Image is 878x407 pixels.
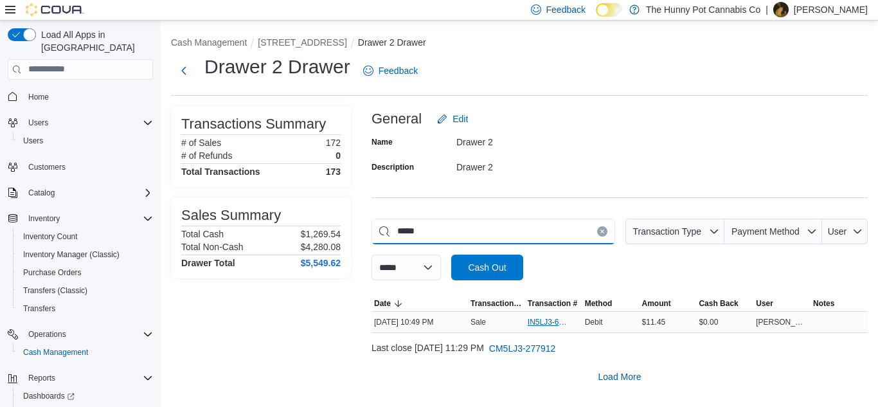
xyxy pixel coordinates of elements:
[18,229,153,244] span: Inventory Count
[18,345,93,360] a: Cash Management
[372,314,468,330] div: [DATE] 10:49 PM
[23,185,60,201] button: Catalog
[546,3,586,16] span: Feedback
[23,285,87,296] span: Transfers (Classic)
[204,54,350,80] h1: Drawer 2 Drawer
[28,373,55,383] span: Reports
[456,132,629,147] div: Drawer 2
[28,118,48,128] span: Users
[326,138,341,148] p: 172
[13,132,158,150] button: Users
[18,265,153,280] span: Purchase Orders
[484,336,561,361] button: CM5LJ3-277912
[23,159,153,175] span: Customers
[26,3,84,16] img: Cova
[301,229,341,239] p: $1,269.54
[18,133,48,149] a: Users
[18,265,87,280] a: Purchase Orders
[181,116,326,132] h3: Transactions Summary
[470,298,523,309] span: Transaction Type
[23,347,88,357] span: Cash Management
[28,329,66,339] span: Operations
[822,219,868,244] button: User
[756,298,773,309] span: User
[23,303,55,314] span: Transfers
[181,242,244,252] h6: Total Non-Cash
[13,387,158,405] a: Dashboards
[23,211,65,226] button: Inventory
[372,336,868,361] div: Last close [DATE] 11:29 PM
[181,258,235,268] h4: Drawer Total
[23,185,153,201] span: Catalog
[258,37,346,48] button: [STREET_ADDRESS]
[28,188,55,198] span: Catalog
[181,229,224,239] h6: Total Cash
[301,242,341,252] p: $4,280.08
[3,184,158,202] button: Catalog
[13,228,158,246] button: Inventory Count
[3,325,158,343] button: Operations
[18,229,83,244] a: Inventory Count
[379,64,418,77] span: Feedback
[13,343,158,361] button: Cash Management
[632,226,701,237] span: Transaction Type
[18,301,153,316] span: Transfers
[699,298,738,309] span: Cash Back
[23,89,54,105] a: Home
[23,327,71,342] button: Operations
[756,317,808,327] span: [PERSON_NAME]
[372,162,414,172] label: Description
[372,296,468,311] button: Date
[731,226,800,237] span: Payment Method
[451,255,523,280] button: Cash Out
[432,106,473,132] button: Edit
[23,391,75,401] span: Dashboards
[3,158,158,176] button: Customers
[23,115,53,131] button: Users
[470,317,486,327] p: Sale
[585,317,603,327] span: Debit
[598,370,641,383] span: Load More
[18,247,125,262] a: Inventory Manager (Classic)
[528,298,577,309] span: Transaction #
[773,2,789,17] div: Arvin Ayala
[23,327,153,342] span: Operations
[18,283,93,298] a: Transfers (Classic)
[374,298,391,309] span: Date
[794,2,868,17] p: [PERSON_NAME]
[625,219,724,244] button: Transaction Type
[13,282,158,300] button: Transfers (Classic)
[358,37,426,48] button: Drawer 2 Drawer
[28,213,60,224] span: Inventory
[13,246,158,264] button: Inventory Manager (Classic)
[18,133,153,149] span: Users
[181,167,260,177] h4: Total Transactions
[301,258,341,268] h4: $5,549.62
[528,317,567,327] span: IN5LJ3-6146806
[326,167,341,177] h4: 173
[696,296,753,311] button: Cash Back
[528,314,580,330] button: IN5LJ3-6146806
[36,28,153,54] span: Load All Apps in [GEOGRAPHIC_DATA]
[452,113,468,125] span: Edit
[23,211,153,226] span: Inventory
[372,364,868,390] button: Load More
[23,249,120,260] span: Inventory Manager (Classic)
[171,58,197,84] button: Next
[336,150,341,161] p: 0
[28,162,66,172] span: Customers
[372,111,422,127] h3: General
[724,219,822,244] button: Payment Method
[23,370,153,386] span: Reports
[171,37,247,48] button: Cash Management
[753,296,811,311] button: User
[23,89,153,105] span: Home
[28,92,49,102] span: Home
[23,159,71,175] a: Customers
[23,231,78,242] span: Inventory Count
[640,296,697,311] button: Amount
[3,87,158,106] button: Home
[3,114,158,132] button: Users
[456,157,629,172] div: Drawer 2
[18,283,153,298] span: Transfers (Classic)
